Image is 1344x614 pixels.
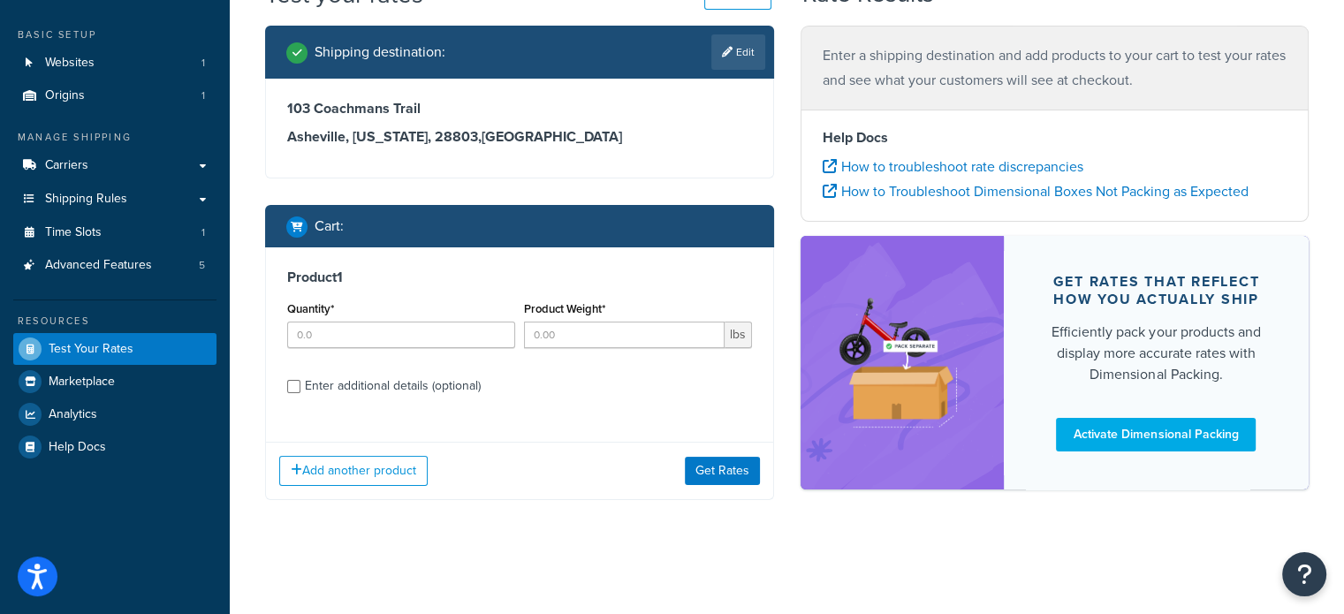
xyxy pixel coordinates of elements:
span: 1 [201,225,205,240]
a: How to Troubleshoot Dimensional Boxes Not Packing as Expected [823,181,1249,201]
h3: Asheville, [US_STATE], 28803 , [GEOGRAPHIC_DATA] [287,128,752,146]
h3: 103 Coachmans Trail [287,100,752,117]
label: Product Weight* [524,302,605,315]
div: Manage Shipping [13,130,216,145]
a: Marketplace [13,366,216,398]
img: feature-image-dim-d40ad3071a2b3c8e08177464837368e35600d3c5e73b18a22c1e4bb210dc32ac.png [827,262,977,462]
span: Advanced Features [45,258,152,273]
span: Carriers [45,158,88,173]
a: Analytics [13,398,216,430]
input: 0.0 [287,322,515,348]
div: Efficiently pack your products and display more accurate rates with Dimensional Packing. [1046,322,1266,385]
span: Marketplace [49,375,115,390]
label: Quantity* [287,302,334,315]
span: Test Your Rates [49,342,133,357]
a: Carriers [13,149,216,182]
input: 0.00 [524,322,725,348]
li: Time Slots [13,216,216,249]
span: lbs [725,322,752,348]
a: Edit [711,34,765,70]
span: Origins [45,88,85,103]
div: Basic Setup [13,27,216,42]
button: Open Resource Center [1282,552,1326,596]
span: Shipping Rules [45,192,127,207]
span: Websites [45,56,95,71]
span: 1 [201,88,205,103]
span: 1 [201,56,205,71]
a: Origins1 [13,80,216,112]
p: Enter a shipping destination and add products to your cart to test your rates and see what your c... [823,43,1287,93]
h2: Cart : [315,218,344,234]
h4: Help Docs [823,127,1287,148]
h3: Product 1 [287,269,752,286]
a: Help Docs [13,431,216,463]
li: Advanced Features [13,249,216,282]
button: Add another product [279,456,428,486]
input: Enter additional details (optional) [287,380,300,393]
div: Enter additional details (optional) [305,374,481,398]
span: Analytics [49,407,97,422]
li: Origins [13,80,216,112]
a: Test Your Rates [13,333,216,365]
span: 5 [199,258,205,273]
a: Advanced Features5 [13,249,216,282]
div: Get rates that reflect how you actually ship [1046,273,1266,308]
a: Time Slots1 [13,216,216,249]
span: Time Slots [45,225,102,240]
a: How to troubleshoot rate discrepancies [823,156,1083,177]
div: Resources [13,314,216,329]
a: Activate Dimensional Packing [1056,418,1256,451]
a: Websites1 [13,47,216,80]
a: Shipping Rules [13,183,216,216]
span: Help Docs [49,440,106,455]
button: Get Rates [685,457,760,485]
h2: Shipping destination : [315,44,445,60]
li: Websites [13,47,216,80]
